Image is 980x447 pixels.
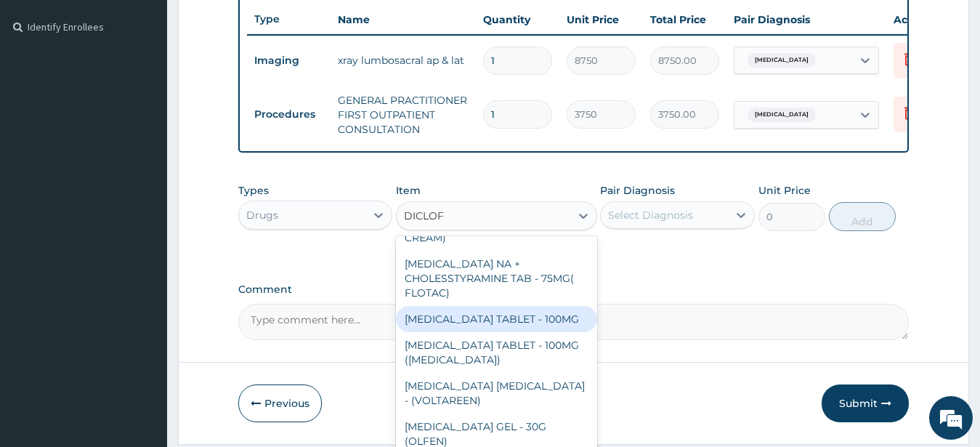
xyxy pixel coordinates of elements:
th: Type [247,6,331,33]
button: Previous [238,384,322,422]
td: GENERAL PRACTITIONER FIRST OUTPATIENT CONSULTATION [331,86,476,144]
div: Chat with us now [76,81,244,100]
div: [MEDICAL_DATA] [MEDICAL_DATA] - (VOLTAREEN) [396,373,597,414]
th: Pair Diagnosis [726,5,886,34]
td: xray lumbosacral ap & lat [331,46,476,75]
div: [MEDICAL_DATA] TABLET - 100MG [396,306,597,332]
label: Comment [238,283,910,296]
img: d_794563401_company_1708531726252_794563401 [27,73,59,109]
label: Pair Diagnosis [600,183,675,198]
div: [MEDICAL_DATA] NA + CHOLESSTYRAMINE TAB - 75MG( FLOTAC) [396,251,597,306]
label: Item [396,183,421,198]
td: Imaging [247,47,331,74]
span: [MEDICAL_DATA] [748,53,816,68]
th: Unit Price [559,5,643,34]
div: Minimize live chat window [238,7,273,42]
span: We're online! [84,132,201,279]
label: Unit Price [758,183,811,198]
button: Submit [822,384,909,422]
textarea: Type your message and hit 'Enter' [7,295,277,346]
div: [MEDICAL_DATA] TABLET - 100MG ([MEDICAL_DATA]) [396,332,597,373]
div: Drugs [246,208,278,222]
th: Name [331,5,476,34]
span: [MEDICAL_DATA] [748,108,816,122]
div: Select Diagnosis [608,208,693,222]
td: Procedures [247,101,331,128]
th: Actions [886,5,959,34]
label: Types [238,185,269,197]
button: Add [829,202,896,231]
th: Total Price [643,5,726,34]
th: Quantity [476,5,559,34]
